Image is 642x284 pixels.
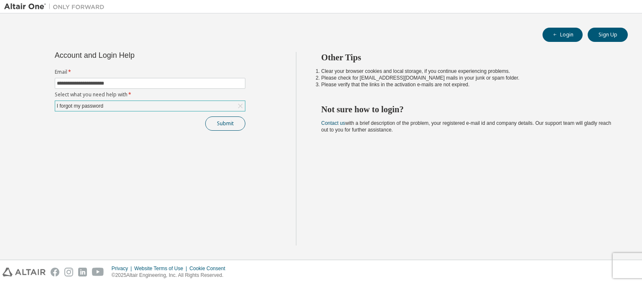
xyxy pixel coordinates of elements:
a: Contact us [321,120,345,126]
li: Please check for [EMAIL_ADDRESS][DOMAIN_NAME] mails in your junk or spam folder. [321,75,613,81]
h2: Not sure how to login? [321,104,613,115]
img: instagram.svg [64,268,73,276]
div: I forgot my password [55,101,245,111]
label: Select what you need help with [55,91,245,98]
div: Privacy [112,265,134,272]
label: Email [55,69,245,75]
span: with a brief description of the problem, your registered e-mail id and company details. Our suppo... [321,120,611,133]
img: altair_logo.svg [3,268,46,276]
img: facebook.svg [51,268,59,276]
button: Submit [205,116,245,131]
img: Altair One [4,3,109,11]
li: Clear your browser cookies and local storage, if you continue experiencing problems. [321,68,613,75]
div: I forgot my password [56,101,104,111]
button: Login [543,28,583,42]
div: Account and Login Help [55,52,207,59]
li: Please verify that the links in the activation e-mails are not expired. [321,81,613,88]
h2: Other Tips [321,52,613,63]
p: © 2025 Altair Engineering, Inc. All Rights Reserved. [112,272,230,279]
img: youtube.svg [92,268,104,276]
img: linkedin.svg [78,268,87,276]
div: Website Terms of Use [134,265,189,272]
div: Cookie Consent [189,265,230,272]
button: Sign Up [588,28,628,42]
